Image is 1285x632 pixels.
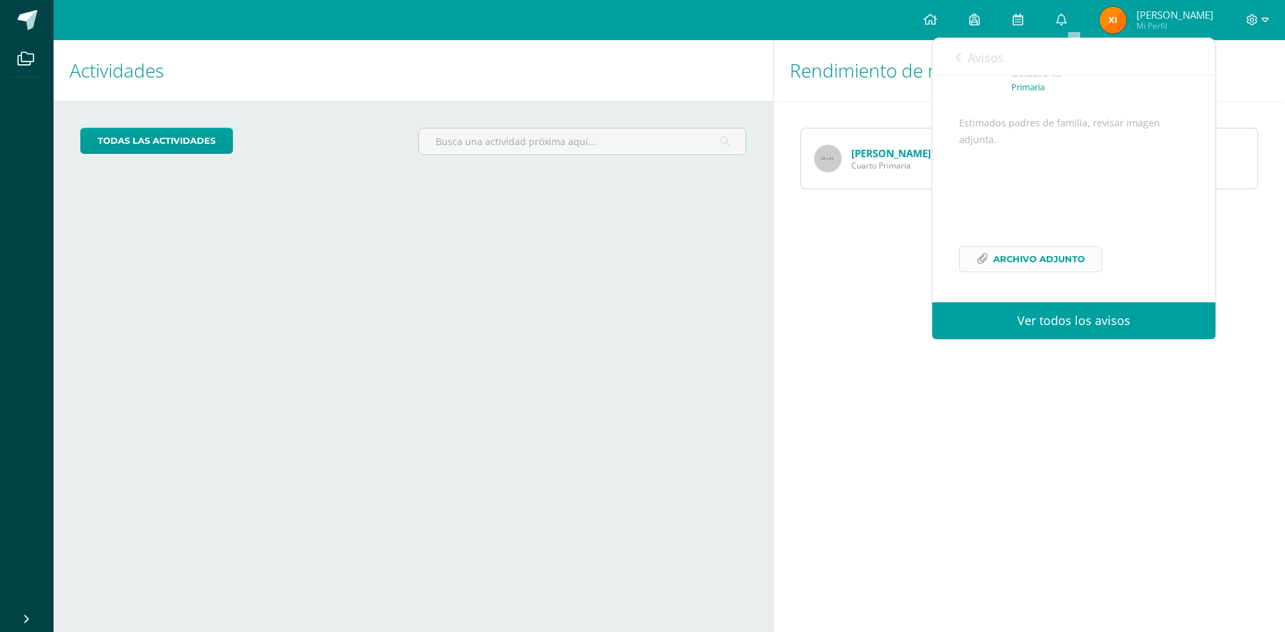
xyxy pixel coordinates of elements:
img: 65x65 [815,145,841,172]
img: dbb6c203522c08bba6a038ebb1f3180b.png [1100,7,1126,33]
a: todas las Actividades [80,128,233,154]
span: [PERSON_NAME] [1136,8,1213,21]
input: Busca una actividad próxima aquí... [419,128,745,154]
span: Cuarto Primaria [851,160,931,171]
a: [PERSON_NAME] [851,146,931,160]
span: Mi Perfil [1136,20,1213,31]
p: Primaria [1011,82,1045,93]
h1: Rendimiento de mis hijos [790,40,1269,101]
span: Avisos [968,49,1004,66]
span: Archivo Adjunto [993,247,1085,272]
a: Ver todos los avisos [932,302,1215,339]
div: Estimados padres de familia, revisar imagen adjunta. [959,115,1189,288]
h1: Actividades [70,40,757,101]
a: Archivo Adjunto [959,246,1102,272]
